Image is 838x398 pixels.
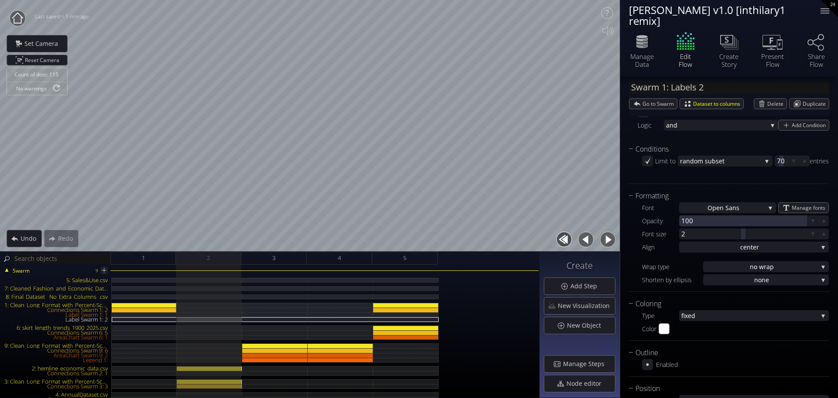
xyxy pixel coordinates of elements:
span: Dataset to columns [693,99,743,109]
span: Manage fonts [792,203,828,213]
div: Align [642,242,679,253]
span: dom subset [690,156,762,166]
div: AreaChart Swarm 9: 2 [1,353,111,358]
span: rap [764,261,774,272]
span: Add Step [570,282,602,291]
div: Coloring [629,298,818,309]
div: Outline [629,347,818,358]
span: 4 [338,253,341,263]
div: Font size [642,228,679,239]
div: Label Swarm 1: 2 [1,317,111,322]
div: Connections Swarm 2: 1 [1,371,111,376]
div: Limit to [655,156,678,166]
div: Share Flow [801,52,831,68]
div: Position [629,383,818,394]
div: Manage Data [627,52,657,68]
span: fixed [681,310,818,321]
div: Color [642,323,659,334]
div: Logic [638,120,664,131]
div: Enabled [656,359,678,370]
div: 3: Clean_Long_Format_with_Percent-Scaled_Values.csv [1,379,111,384]
span: Add Condition [792,120,829,130]
div: Formatting [629,190,818,201]
span: Set Camera [24,39,63,48]
span: 1 [142,253,145,263]
div: 6: skirt_length_trends_1900_2025.csv [1,325,111,330]
span: Duplicate [803,99,829,109]
div: Font [642,202,679,213]
h3: Create [544,261,615,270]
div: 7: Cleaned_Fashion_and_Economic_Dataset.csv [1,286,111,291]
span: New Object [567,321,606,330]
span: no w [750,261,764,272]
span: 3 [272,253,275,263]
div: entries [810,156,829,166]
span: ran [680,156,690,166]
span: none [754,274,769,285]
div: [PERSON_NAME] v1.0 [inthilary1 remix] [629,4,810,26]
div: AreaChart Swarm 6: 1 [1,335,111,340]
div: 4: AnnualDataset.csv [1,392,111,397]
span: Node editor [566,379,607,388]
div: Create Story [714,52,744,68]
div: Undo action [7,230,42,247]
div: Legend 1: [1,358,111,363]
div: 8: Final_Dataset__No_Extra_Columns_.csv [1,294,111,299]
span: Manage Steps [563,360,610,368]
div: Connections Swarm 1: 2 [1,308,111,312]
div: Connections Swarm 9: 6 [1,348,111,353]
span: and [666,120,767,131]
span: Undo [20,234,41,243]
div: Label Swarm 1: 1 [1,312,111,317]
span: s [736,202,739,213]
div: 9 [96,265,98,276]
span: Go to Swarm [642,99,677,109]
div: Conditions [629,144,818,155]
div: Shorten by ellipsis [642,274,703,285]
div: 2: hemline_economic_data.csv [1,366,111,371]
div: Present Flow [757,52,788,68]
div: Type [642,310,679,321]
span: ce [740,242,747,253]
div: Connections Swarm 3: 3 [1,384,111,389]
span: nter [747,242,759,253]
span: 2 [207,253,210,263]
div: Wrap type [642,261,703,272]
input: Search objects [12,253,109,264]
span: Open San [707,202,736,213]
div: Connections Swarm 6: 5 [1,330,111,335]
div: Opacity [642,215,679,226]
div: 5: Sales&Use.csv [1,278,111,283]
div: 9: Clean_Long_Format_with_Percent-Scaled_Values.csv [1,343,111,348]
span: Swarm [12,267,30,275]
div: 1: Clean_Long_Format_with_Percent-Scaled_Values.csv [1,303,111,308]
span: Delete [767,99,786,109]
span: New Visualization [557,301,615,310]
span: 5 [403,253,406,263]
span: Reset Camera [25,55,62,65]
